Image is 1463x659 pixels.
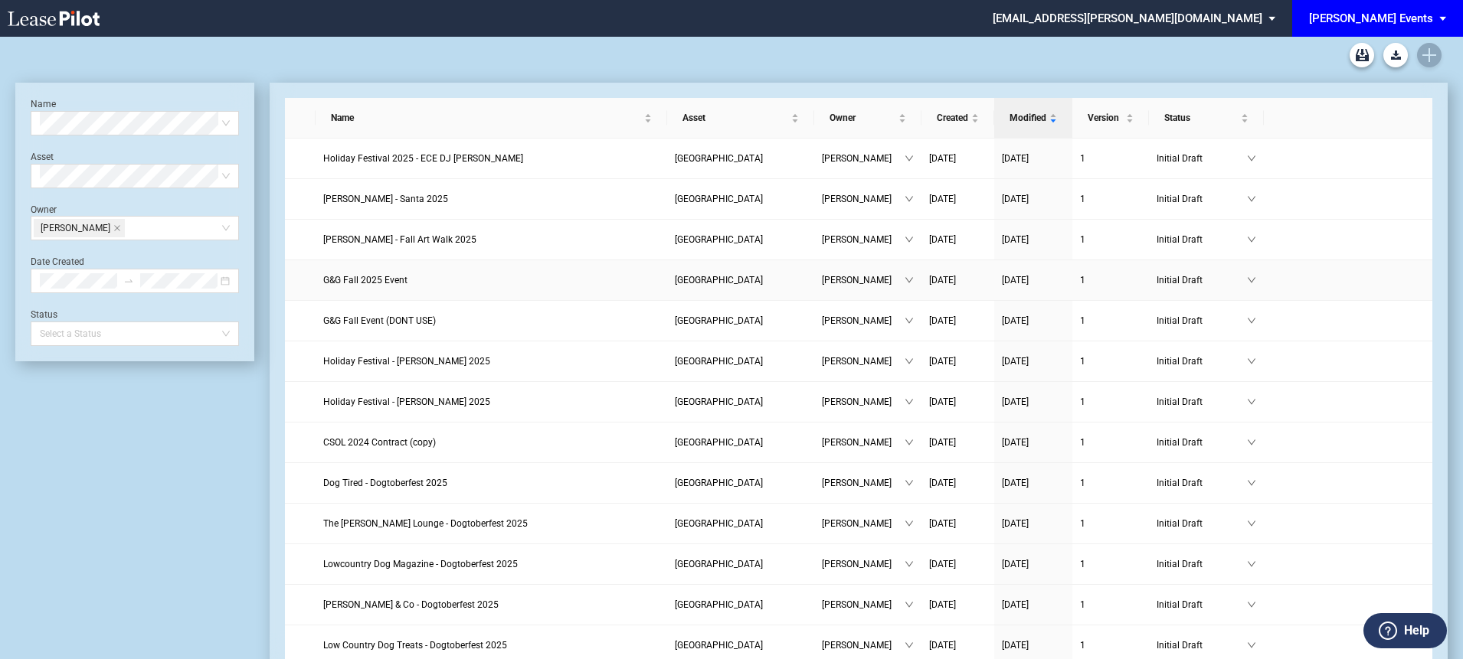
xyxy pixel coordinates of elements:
a: 1 [1080,151,1141,166]
a: Holiday Festival - [PERSON_NAME] 2025 [323,354,660,369]
span: 1 [1080,437,1085,448]
span: Initial Draft [1157,232,1247,247]
a: 1 [1080,516,1141,531]
span: [DATE] [929,194,956,204]
span: down [1247,276,1256,285]
span: [DATE] [929,275,956,285]
span: Dog Tired - Dogtoberfest 2025 [323,478,447,488]
th: Owner [814,98,921,139]
th: Modified [994,98,1072,139]
span: 1 [1080,640,1085,651]
span: [DATE] [929,640,956,651]
a: [DATE] [929,638,987,653]
span: Holiday Festival 2025 - ECE DJ Ben Felton [323,153,523,164]
span: down [1247,438,1256,447]
a: 1 [1080,232,1141,247]
a: 1 [1080,638,1141,653]
span: close [113,224,121,232]
a: [DATE] [929,435,987,450]
a: [DATE] [929,354,987,369]
th: Version [1072,98,1149,139]
a: [GEOGRAPHIC_DATA] [675,597,807,612]
a: [DATE] [1002,435,1065,450]
th: Created [921,98,994,139]
span: [DATE] [1002,194,1029,204]
a: [GEOGRAPHIC_DATA] [675,435,807,450]
span: Initial Draft [1157,354,1247,369]
span: down [905,478,914,488]
label: Asset [31,152,54,162]
span: Name [331,110,642,126]
span: 1 [1080,599,1085,610]
span: [DATE] [929,153,956,164]
a: Holiday Festival - [PERSON_NAME] 2025 [323,394,660,409]
span: [PERSON_NAME] [822,272,905,288]
span: Oliver & Co - Dogtoberfest 2025 [323,599,499,610]
span: [DATE] [1002,478,1029,488]
a: [DATE] [1002,151,1065,166]
a: [DATE] [929,151,987,166]
a: 1 [1080,597,1141,612]
span: down [905,438,914,447]
span: [DATE] [1002,437,1029,448]
span: [DATE] [1002,275,1029,285]
span: [DATE] [1002,315,1029,326]
a: 1 [1080,354,1141,369]
a: [DATE] [1002,516,1065,531]
span: 1 [1080,194,1085,204]
span: Initial Draft [1157,516,1247,531]
span: [DATE] [1002,153,1029,164]
span: Freshfields Village [675,437,763,448]
a: [GEOGRAPHIC_DATA] [675,151,807,166]
span: Initial Draft [1157,191,1247,207]
span: Asset [682,110,788,126]
span: [DATE] [1002,234,1029,245]
span: [DATE] [929,437,956,448]
span: [DATE] [929,356,956,367]
span: Freshfields Village [675,478,763,488]
a: [DATE] [1002,313,1065,328]
a: [DATE] [929,475,987,491]
span: [DATE] [929,599,956,610]
span: Version [1088,110,1123,126]
span: down [1247,397,1256,406]
a: [GEOGRAPHIC_DATA] [675,272,807,288]
span: down [905,276,914,285]
span: [DATE] [1002,396,1029,407]
span: [DATE] [929,234,956,245]
span: [DATE] [1002,518,1029,529]
span: [PERSON_NAME] [822,556,905,572]
a: [DATE] [929,232,987,247]
span: down [1247,357,1256,366]
span: Modified [1010,110,1046,126]
span: swap-right [123,276,134,286]
span: down [1247,235,1256,244]
span: down [905,519,914,528]
span: [PERSON_NAME] [41,220,110,237]
span: CSOL 2024 Contract (copy) [323,437,436,448]
th: Status [1149,98,1264,139]
a: [GEOGRAPHIC_DATA] [675,191,807,207]
a: [DATE] [1002,191,1065,207]
a: [PERSON_NAME] - Santa 2025 [323,191,660,207]
span: 1 [1080,153,1085,164]
label: Date Created [31,256,84,267]
label: Status [31,309,57,320]
span: [PERSON_NAME] [822,313,905,328]
span: [DATE] [1002,599,1029,610]
a: 1 [1080,191,1141,207]
span: Low Country Dog Treats - Dogtoberfest 2025 [323,640,507,651]
span: down [905,600,914,609]
span: [PERSON_NAME] [822,638,905,653]
a: [GEOGRAPHIC_DATA] [675,313,807,328]
span: Freshfields Village [675,599,763,610]
span: Initial Draft [1157,556,1247,572]
span: Initial Draft [1157,272,1247,288]
span: Initial Draft [1157,151,1247,166]
a: Download Blank Form [1383,43,1408,67]
button: Help [1363,613,1447,648]
a: Lowcountry Dog Magazine - Dogtoberfest 2025 [323,556,660,572]
span: Karen Sassaman [34,219,125,237]
a: [DATE] [1002,597,1065,612]
span: 1 [1080,478,1085,488]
